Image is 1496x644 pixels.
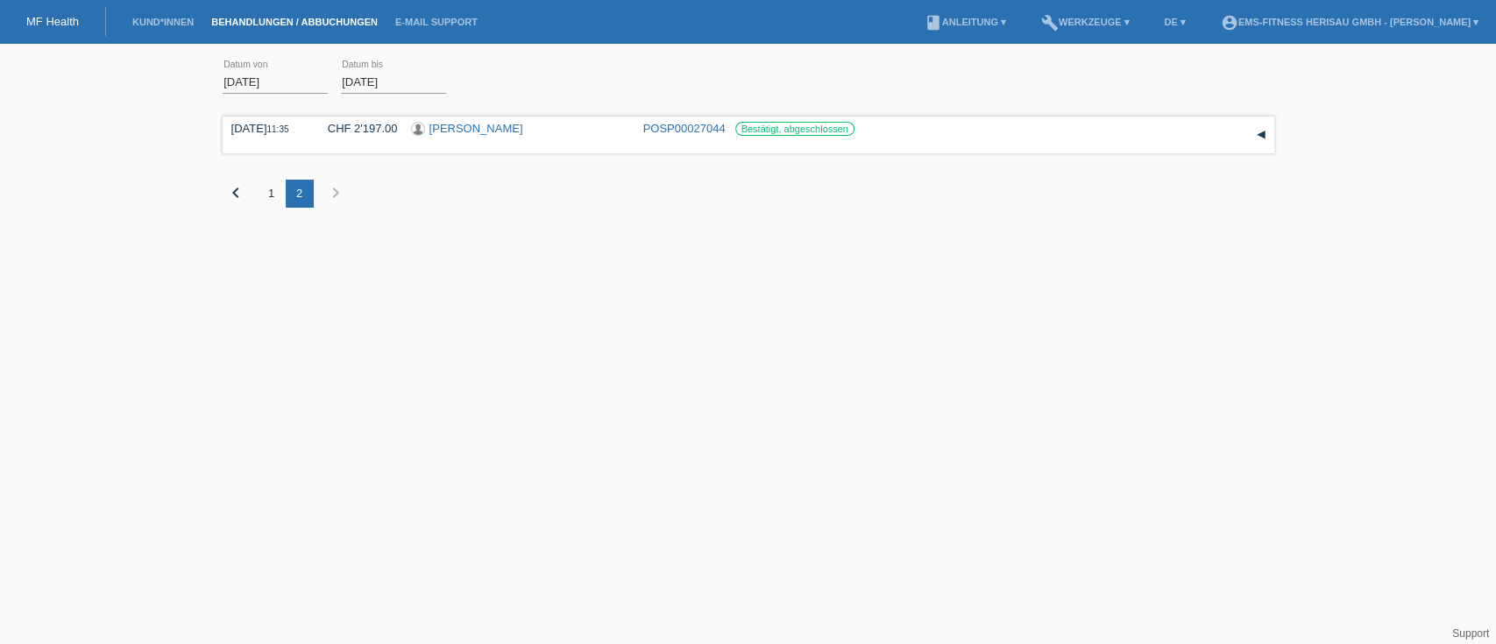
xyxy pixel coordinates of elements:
[286,180,314,208] div: 2
[124,17,202,27] a: Kund*innen
[325,182,346,203] i: chevron_right
[1032,17,1138,27] a: buildWerkzeuge ▾
[225,182,246,203] i: chevron_left
[231,122,301,135] div: [DATE]
[26,15,79,28] a: MF Health
[643,122,726,135] a: POSP00027044
[1155,17,1194,27] a: DE ▾
[1212,17,1487,27] a: account_circleEMS-Fitness Herisau GmbH - [PERSON_NAME] ▾
[266,124,288,134] span: 11:35
[258,180,286,208] div: 1
[386,17,486,27] a: E-Mail Support
[916,17,1015,27] a: bookAnleitung ▾
[1452,627,1489,640] a: Support
[202,17,386,27] a: Behandlungen / Abbuchungen
[315,122,398,135] div: CHF 2'197.00
[735,122,854,136] label: Bestätigt, abgeschlossen
[429,122,523,135] a: [PERSON_NAME]
[1041,14,1059,32] i: build
[925,14,942,32] i: book
[1221,14,1238,32] i: account_circle
[1248,122,1274,148] div: auf-/zuklappen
